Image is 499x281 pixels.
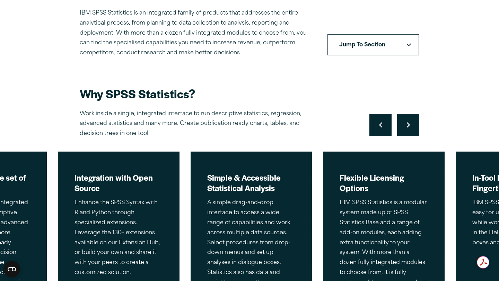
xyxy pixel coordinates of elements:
[75,172,163,193] h2: Integration with Open Source
[207,172,296,193] h2: Simple & Accessible Statistical Analysis
[75,198,163,278] p: Enhance the SPSS Syntax with R and Python through specialized extensions. Leverage the 130+ exten...
[3,261,20,278] button: Open CMP widget
[369,114,392,136] button: Move to previous slide
[327,34,419,55] button: Jump To SectionDownward pointing chevron
[340,172,428,193] h2: Flexible Licensing Options
[80,8,311,58] p: IBM SPSS Statistics is an integrated family of products that addresses the entire analytical proc...
[80,109,322,139] p: Work inside a single, integrated interface to run descriptive statistics, regression, advanced st...
[406,43,411,46] svg: Downward pointing chevron
[327,34,419,55] nav: Table of Contents
[407,122,410,128] svg: Right pointing chevron
[80,86,322,101] h2: Why SPSS Statistics?
[397,114,419,136] button: Move to next slide
[379,122,382,128] svg: Left pointing chevron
